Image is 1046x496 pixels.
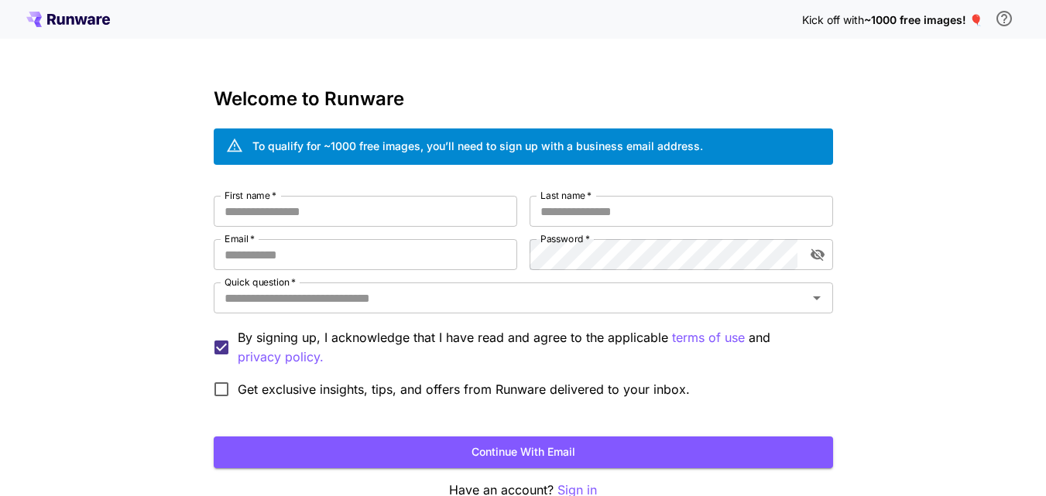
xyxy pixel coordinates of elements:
[225,232,255,245] label: Email
[238,380,690,399] span: Get exclusive insights, tips, and offers from Runware delivered to your inbox.
[225,189,276,202] label: First name
[238,347,324,367] p: privacy policy.
[540,232,590,245] label: Password
[238,328,821,367] p: By signing up, I acknowledge that I have read and agree to the applicable and
[252,138,703,154] div: To qualify for ~1000 free images, you’ll need to sign up with a business email address.
[864,13,983,26] span: ~1000 free images! 🎈
[672,328,745,347] button: By signing up, I acknowledge that I have read and agree to the applicable and privacy policy.
[214,436,833,468] button: Continue with email
[806,287,828,309] button: Open
[540,189,592,202] label: Last name
[802,13,864,26] span: Kick off with
[672,328,745,347] p: terms of use
[989,3,1020,34] button: In order to qualify for free credit, you need to sign up with a business email address and click ...
[804,241,832,269] button: toggle password visibility
[225,275,296,289] label: Quick question
[214,88,833,110] h3: Welcome to Runware
[238,347,324,367] button: By signing up, I acknowledge that I have read and agree to the applicable terms of use and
